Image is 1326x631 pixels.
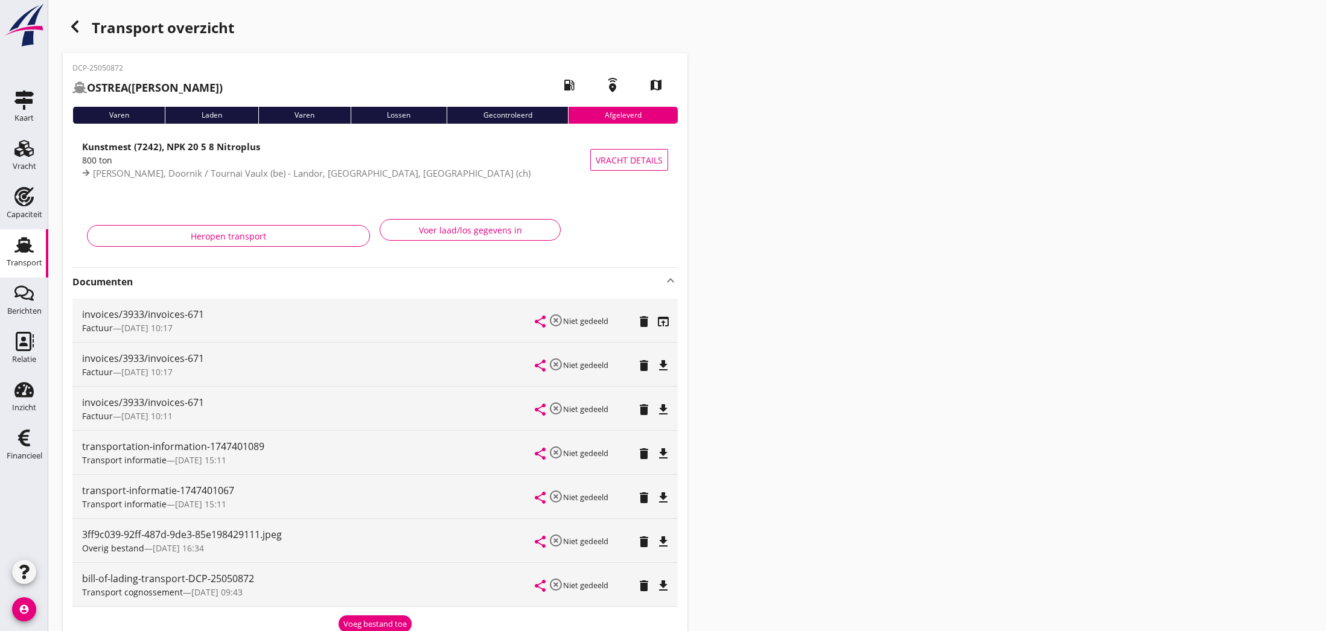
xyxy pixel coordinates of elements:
[121,322,173,334] span: [DATE] 10:17
[121,410,173,422] span: [DATE] 10:11
[563,404,608,414] small: Niet gedeeld
[533,490,547,505] i: share
[82,410,535,422] div: —
[93,167,531,179] span: [PERSON_NAME], Doornik / Tournai Vaulx (be) - Landor, [GEOGRAPHIC_DATA], [GEOGRAPHIC_DATA] (ch)
[533,579,547,593] i: share
[87,80,128,95] strong: OSTREA
[656,579,671,593] i: file_download
[82,322,535,334] div: —
[552,68,586,102] i: local_gas_station
[72,107,165,124] div: Varen
[82,141,260,153] strong: Kunstmest (7242), NPK 20 5 8 Nitroplus
[165,107,258,124] div: Laden
[637,402,651,417] i: delete
[82,586,183,598] span: Transport cognossement
[663,273,678,288] i: keyboard_arrow_up
[563,360,608,370] small: Niet gedeeld
[175,498,226,510] span: [DATE] 15:11
[563,492,608,503] small: Niet gedeeld
[637,446,651,461] i: delete
[533,314,547,329] i: share
[639,68,673,102] i: map
[637,534,651,549] i: delete
[72,80,223,96] h2: ([PERSON_NAME])
[549,577,563,592] i: highlight_off
[14,114,34,122] div: Kaart
[637,314,651,329] i: delete
[97,230,360,243] div: Heropen transport
[637,490,651,505] i: delete
[82,498,167,510] span: Transport informatie
[590,149,668,171] button: Vracht details
[82,454,535,466] div: —
[82,439,535,454] div: transportation-information-1747401089
[82,483,535,498] div: transport-informatie-1747401067
[351,107,447,124] div: Lossen
[7,307,42,315] div: Berichten
[563,580,608,591] small: Niet gedeeld
[82,527,535,542] div: 3ff9c039-92ff-487d-9de3-85e198429111.jpeg
[656,314,671,329] i: open_in_browser
[533,534,547,549] i: share
[82,351,535,366] div: invoices/3933/invoices-671
[549,357,563,372] i: highlight_off
[656,402,671,417] i: file_download
[12,355,36,363] div: Relatie
[637,579,651,593] i: delete
[175,454,226,466] span: [DATE] 15:11
[563,448,608,458] small: Niet gedeeld
[596,68,630,102] i: emergency_share
[343,618,407,630] div: Voeg bestand toe
[82,307,535,322] div: invoices/3933/invoices-671
[82,366,535,378] div: —
[7,259,42,267] div: Transport
[87,225,370,247] button: Heropen transport
[82,498,535,510] div: —
[72,133,678,186] a: Kunstmest (7242), NPK 20 5 8 Nitroplus800 ton[PERSON_NAME], Doornik / Tournai Vaulx (be) - Landor...
[82,542,535,554] div: —
[12,597,36,621] i: account_circle
[596,154,663,166] span: Vracht details
[549,445,563,460] i: highlight_off
[549,489,563,504] i: highlight_off
[447,107,568,124] div: Gecontroleerd
[533,446,547,461] i: share
[258,107,351,124] div: Varen
[656,534,671,549] i: file_download
[390,224,550,236] div: Voer laad/los gegevens in
[656,446,671,461] i: file_download
[63,14,687,43] div: Transport overzicht
[82,542,144,554] span: Overig bestand
[549,313,563,328] i: highlight_off
[568,107,677,124] div: Afgeleverd
[12,404,36,411] div: Inzicht
[82,410,113,422] span: Factuur
[380,219,561,241] button: Voer laad/los gegevens in
[13,162,36,170] div: Vracht
[2,3,46,48] img: logo-small.a267ee39.svg
[72,63,223,74] p: DCP-25050872
[549,401,563,416] i: highlight_off
[656,490,671,505] i: file_download
[549,533,563,548] i: highlight_off
[191,586,243,598] span: [DATE] 09:43
[637,358,651,373] i: delete
[153,542,204,554] span: [DATE] 16:34
[82,571,535,586] div: bill-of-lading-transport-DCP-25050872
[7,211,42,218] div: Capaciteit
[563,315,608,326] small: Niet gedeeld
[82,322,113,334] span: Factuur
[533,358,547,373] i: share
[82,586,535,598] div: —
[7,452,42,460] div: Financieel
[656,358,671,373] i: file_download
[82,454,167,466] span: Transport informatie
[533,402,547,417] i: share
[82,395,535,410] div: invoices/3933/invoices-671
[82,154,590,166] div: 800 ton
[563,536,608,547] small: Niet gedeeld
[72,275,663,289] strong: Documenten
[82,366,113,378] span: Factuur
[121,366,173,378] span: [DATE] 10:17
